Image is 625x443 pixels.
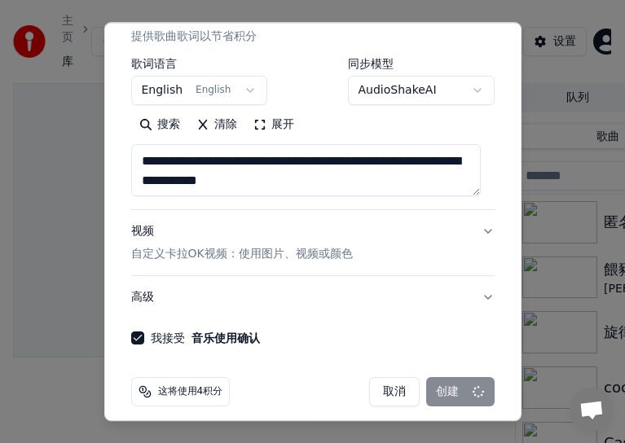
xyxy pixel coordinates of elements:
div: 歌词提供歌曲歌词以节省积分 [131,58,495,209]
button: 视频自定义卡拉OK视频：使用图片、视频或颜色 [131,210,495,275]
label: 歌词语言 [131,58,268,69]
button: 清除 [188,112,245,138]
p: 自定义卡拉OK视频：使用图片、视频或颜色 [131,246,353,262]
p: 提供歌曲歌词以节省积分 [131,29,257,45]
label: 同步模型 [348,58,495,69]
button: 展开 [245,112,302,138]
span: 这将使用4积分 [158,385,223,398]
button: 我接受 [191,332,260,344]
label: 我接受 [151,332,260,344]
div: 视频 [131,223,353,262]
button: 高级 [131,276,495,318]
button: 搜索 [131,112,188,138]
button: 取消 [369,377,420,406]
